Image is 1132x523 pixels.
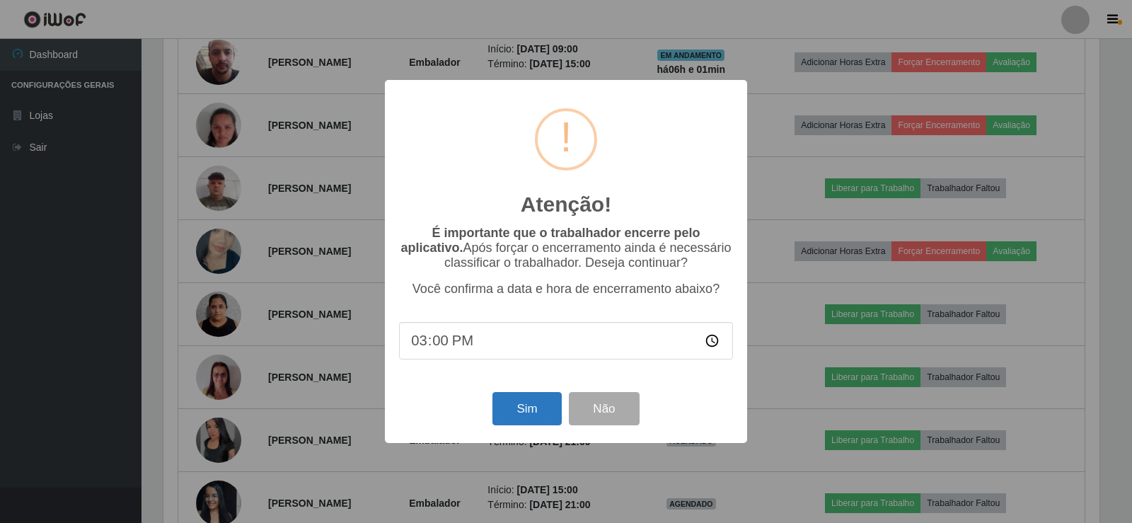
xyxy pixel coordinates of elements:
button: Não [569,392,639,425]
b: É importante que o trabalhador encerre pelo aplicativo. [400,226,700,255]
button: Sim [492,392,561,425]
p: Após forçar o encerramento ainda é necessário classificar o trabalhador. Deseja continuar? [399,226,733,270]
h2: Atenção! [521,192,611,217]
p: Você confirma a data e hora de encerramento abaixo? [399,282,733,297]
